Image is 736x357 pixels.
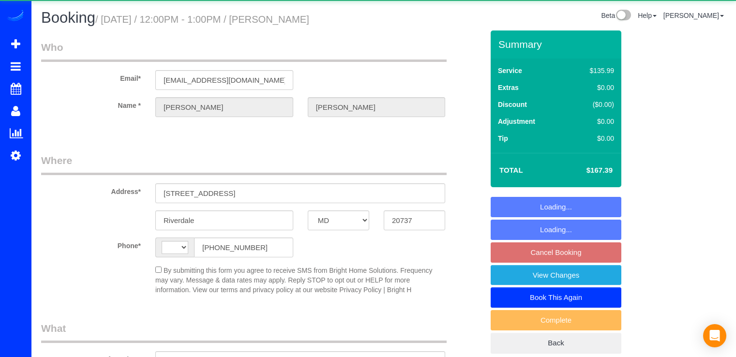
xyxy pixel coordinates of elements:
input: Last Name* [308,97,446,117]
small: / [DATE] / 12:00PM - 1:00PM / [PERSON_NAME] [95,14,309,25]
h3: Summary [498,39,616,50]
a: Help [638,12,657,19]
input: Phone* [194,238,293,257]
label: Name * [34,97,148,110]
a: Back [491,333,621,353]
div: ($0.00) [569,100,614,109]
h4: $167.39 [557,166,613,175]
span: By submitting this form you agree to receive SMS from Bright Home Solutions. Frequency may vary. ... [155,267,432,294]
a: [PERSON_NAME] [663,12,724,19]
a: Book This Again [491,287,621,308]
div: $135.99 [569,66,614,75]
div: $0.00 [569,83,614,92]
div: $0.00 [569,134,614,143]
span: Booking [41,9,95,26]
input: Zip Code* [384,210,445,230]
img: New interface [615,10,631,22]
label: Extras [498,83,519,92]
legend: What [41,321,447,343]
a: Beta [601,12,631,19]
label: Email* [34,70,148,83]
input: First Name* [155,97,293,117]
input: City* [155,210,293,230]
a: View Changes [491,265,621,285]
label: Discount [498,100,527,109]
input: Email* [155,70,293,90]
label: Address* [34,183,148,196]
div: Open Intercom Messenger [703,324,726,347]
div: $0.00 [569,117,614,126]
label: Phone* [34,238,148,251]
strong: Total [499,166,523,174]
label: Adjustment [498,117,535,126]
legend: Who [41,40,447,62]
label: Service [498,66,522,75]
legend: Where [41,153,447,175]
img: Automaid Logo [6,10,25,23]
label: Tip [498,134,508,143]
